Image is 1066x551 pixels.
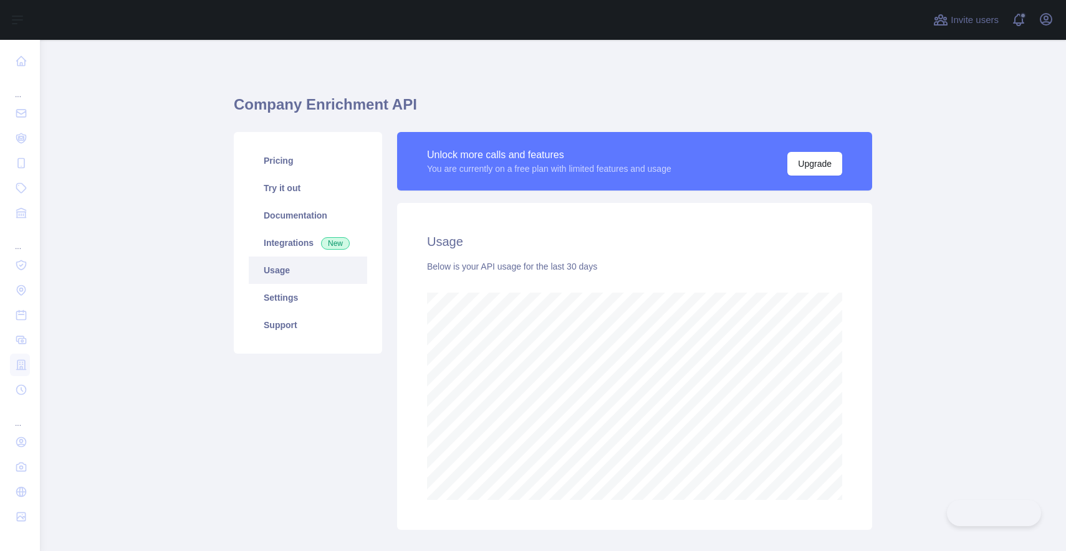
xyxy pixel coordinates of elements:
a: Usage [249,257,367,284]
div: Unlock more calls and features [427,148,671,162]
div: ... [10,75,30,100]
span: New [321,237,350,250]
a: Pricing [249,147,367,174]
a: Settings [249,284,367,311]
div: You are currently on a free plan with limited features and usage [427,162,671,175]
div: ... [10,403,30,428]
div: Below is your API usage for the last 30 days [427,260,842,273]
a: Integrations New [249,229,367,257]
button: Upgrade [787,152,842,176]
h2: Usage [427,233,842,250]
h1: Company Enrichment API [234,95,872,125]
a: Support [249,311,367,339]
button: Invite users [931,10,1001,30]
a: Try it out [249,174,367,202]
div: ... [10,227,30,252]
a: Documentation [249,202,367,229]
span: Invite users [951,13,999,27]
iframe: Toggle Customer Support [947,500,1041,526]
